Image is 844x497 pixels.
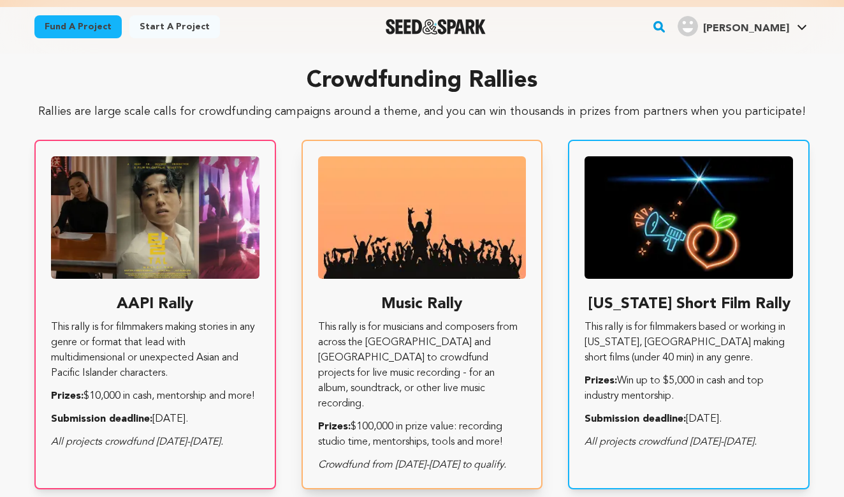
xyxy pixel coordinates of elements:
[129,15,220,38] a: Start a project
[51,391,84,401] strong: Prizes:
[678,16,698,36] img: user.png
[51,412,259,427] p: [DATE].
[51,156,259,279] img: AAPI Renaissance Rally banner
[585,156,793,279] img: Film Impact Georgia Rally banner
[34,140,276,489] a: AAPI Rally This rally is for filmmakers making stories in any genre or format that lead with mult...
[386,19,486,34] a: Seed&Spark Homepage
[318,457,527,473] p: Crowdfund from [DATE]-[DATE] to qualify.
[318,156,527,279] img: New Music Engine Crowdfunding Rally banner
[302,140,543,489] a: Music Rally This rally is for musicians and composers from across the [GEOGRAPHIC_DATA] and [GEOG...
[585,376,617,386] strong: Prizes:
[51,294,259,315] h3: AAPI Rally
[675,13,810,40] span: Karyl C.'s Profile
[34,104,810,119] p: Rallies are large scale calls for crowdfunding campaigns around a theme, and you can win thousand...
[51,414,152,424] strong: Submission deadline:
[568,140,810,489] a: [US_STATE] Short Film Rally This rally is for filmmakers based or working in [US_STATE], [GEOGRAP...
[585,320,793,366] p: This rally is for filmmakers based or working in [US_STATE], [GEOGRAPHIC_DATA] making short films...
[51,389,259,404] p: $10,000 in cash, mentorship and more!
[318,294,527,315] h3: Music Rally
[703,24,789,34] span: [PERSON_NAME]
[318,419,527,450] p: $100,000 in prize value: recording studio time, mentorships, tools and more!
[34,68,810,94] h2: Crowdfunding Rallies
[51,434,259,450] p: All projects crowdfund [DATE]-[DATE].
[34,15,122,38] a: Fund a project
[675,13,810,36] a: Karyl C.'s Profile
[585,412,793,427] p: [DATE].
[318,422,351,432] strong: Prizes:
[51,320,259,381] p: This rally is for filmmakers making stories in any genre or format that lead with multidimensiona...
[585,414,686,424] strong: Submission deadline:
[318,320,527,412] p: This rally is for musicians and composers from across the [GEOGRAPHIC_DATA] and [GEOGRAPHIC_DATA]...
[585,294,793,315] h3: [US_STATE] Short Film Rally
[585,434,793,450] p: All projects crowdfund [DATE]-[DATE].
[386,19,486,34] img: Seed&Spark Logo Dark Mode
[678,16,789,36] div: Karyl C.'s Profile
[585,373,793,404] p: Win up to $5,000 in cash and top industry mentorship.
